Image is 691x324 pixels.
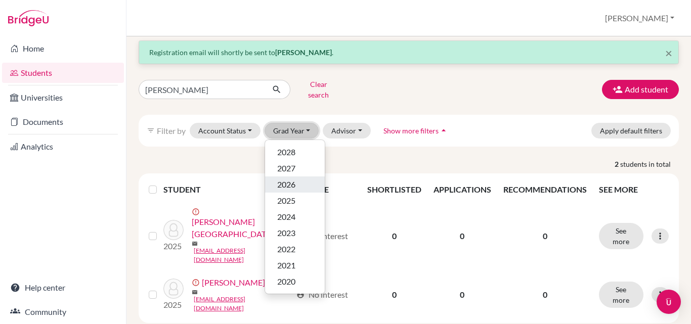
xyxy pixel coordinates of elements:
[265,209,325,225] button: 2024
[157,126,186,135] span: Filter by
[361,177,427,202] th: SHORTLISTED
[2,302,124,322] a: Community
[290,76,347,103] button: Clear search
[2,277,124,298] a: Help center
[600,9,679,28] button: [PERSON_NAME]
[593,177,675,202] th: SEE MORE
[265,193,325,209] button: 2025
[277,162,295,174] span: 2027
[192,216,292,240] a: [PERSON_NAME][GEOGRAPHIC_DATA]
[2,38,124,59] a: Home
[375,123,457,138] button: Show more filtersarrow_drop_up
[615,159,620,169] strong: 2
[427,177,497,202] th: APPLICATIONS
[2,112,124,132] a: Documents
[277,259,295,271] span: 2021
[296,289,348,301] div: No interest
[2,87,124,108] a: Universities
[202,276,265,289] a: [PERSON_NAME]
[665,47,672,59] button: Close
[657,290,681,314] div: Open Intercom Messenger
[296,291,305,299] span: account_circle
[190,123,261,138] button: Account Status
[149,47,668,58] p: Registration email will shortly be sent to .
[427,270,497,319] td: 0
[163,177,290,202] th: STUDENT
[163,240,184,252] p: 2025
[2,136,124,157] a: Analytics
[275,48,332,57] strong: [PERSON_NAME]
[361,270,427,319] td: 0
[265,140,325,294] div: Grad Year
[139,80,264,99] input: Find student by name...
[265,160,325,176] button: 2027
[665,45,672,60] span: ×
[192,279,202,287] span: error_outline
[163,220,184,240] img: Rahman, Morshedur
[265,176,325,193] button: 2026
[277,211,295,223] span: 2024
[361,202,427,270] td: 0
[192,289,198,295] span: mail
[277,227,295,239] span: 2023
[503,289,587,301] p: 0
[265,144,325,160] button: 2028
[503,230,587,242] p: 0
[383,126,439,135] span: Show more filters
[192,208,202,216] span: error_outline
[265,241,325,257] button: 2022
[277,146,295,158] span: 2028
[427,202,497,270] td: 0
[163,299,184,311] p: 2025
[602,80,679,99] button: Add student
[323,123,371,138] button: Advisor
[599,282,643,308] button: See more
[192,241,198,247] span: mail
[620,159,679,169] span: students in total
[194,246,292,264] a: [EMAIL_ADDRESS][DOMAIN_NAME]
[2,63,124,83] a: Students
[599,223,643,249] button: See more
[277,195,295,207] span: 2025
[194,295,292,313] a: [EMAIL_ADDRESS][DOMAIN_NAME]
[163,279,184,299] img: RAHMAN, MORSHEDUR
[147,126,155,134] i: filter_list
[277,243,295,255] span: 2022
[290,177,361,202] th: PROFILE
[591,123,671,138] button: Apply default filters
[8,10,49,26] img: Bridge-U
[497,177,593,202] th: RECOMMENDATIONS
[265,225,325,241] button: 2023
[265,273,325,290] button: 2020
[277,275,295,288] span: 2020
[277,178,295,191] span: 2026
[265,257,325,273] button: 2021
[439,125,449,135] i: arrow_drop_up
[265,123,319,138] button: Grad Year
